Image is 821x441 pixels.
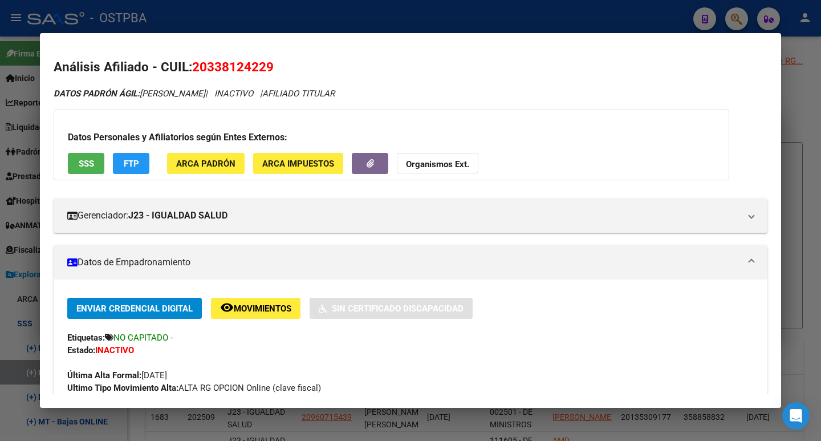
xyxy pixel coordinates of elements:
strong: INACTIVO [95,345,134,355]
span: ARCA Padrón [176,159,235,169]
span: NO CAPITADO - [113,333,173,343]
mat-panel-title: Gerenciador: [67,209,740,222]
mat-expansion-panel-header: Gerenciador:J23 - IGUALDAD SALUD [54,199,767,233]
button: Sin Certificado Discapacidad [310,298,473,319]
button: ARCA Impuestos [253,153,343,174]
h2: Análisis Afiliado - CUIL: [54,58,767,77]
strong: DATOS PADRÓN ÁGIL: [54,88,140,99]
span: Enviar Credencial Digital [76,304,193,314]
span: 20338124229 [192,59,274,74]
span: ALTA RG OPCION Online (clave fiscal) [67,383,321,393]
span: Sin Certificado Discapacidad [332,304,464,314]
button: ARCA Padrón [167,153,245,174]
strong: Etiquetas: [67,333,105,343]
button: Enviar Credencial Digital [67,298,202,319]
button: FTP [113,153,149,174]
strong: Organismos Ext. [406,159,469,169]
mat-expansion-panel-header: Datos de Empadronamiento [54,245,767,280]
strong: J23 - IGUALDAD SALUD [128,209,227,222]
button: SSS [68,153,104,174]
strong: Estado: [67,345,95,355]
h3: Datos Personales y Afiliatorios según Entes Externos: [68,131,715,144]
span: Movimientos [234,304,291,314]
span: [DATE] [67,370,167,381]
strong: Última Alta Formal: [67,370,141,381]
mat-panel-title: Datos de Empadronamiento [67,256,740,269]
mat-icon: remove_red_eye [220,301,234,314]
button: Organismos Ext. [397,153,478,174]
button: Movimientos [211,298,300,319]
span: AFILIADO TITULAR [262,88,335,99]
span: [PERSON_NAME] [54,88,205,99]
i: | INACTIVO | [54,88,335,99]
span: FTP [124,159,139,169]
div: Open Intercom Messenger [782,402,810,430]
span: SSS [79,159,94,169]
span: ARCA Impuestos [262,159,334,169]
strong: Ultimo Tipo Movimiento Alta: [67,383,178,393]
